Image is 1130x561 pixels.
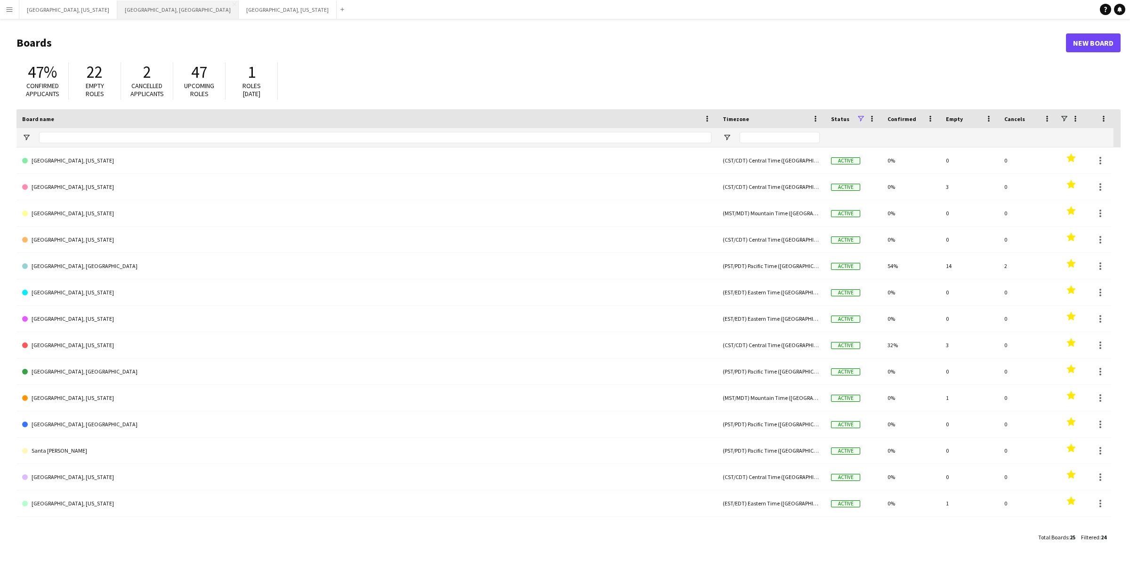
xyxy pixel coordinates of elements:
[22,133,31,142] button: Open Filter Menu
[723,133,731,142] button: Open Filter Menu
[831,447,860,455] span: Active
[831,289,860,296] span: Active
[940,411,999,437] div: 0
[22,253,711,279] a: [GEOGRAPHIC_DATA], [GEOGRAPHIC_DATA]
[19,0,117,19] button: [GEOGRAPHIC_DATA], [US_STATE]
[999,306,1057,332] div: 0
[717,332,825,358] div: (CST/CDT) Central Time ([GEOGRAPHIC_DATA] & [GEOGRAPHIC_DATA])
[22,227,711,253] a: [GEOGRAPHIC_DATA], [US_STATE]
[28,62,57,82] span: 47%
[831,368,860,375] span: Active
[239,0,337,19] button: [GEOGRAPHIC_DATA], [US_STATE]
[999,358,1057,384] div: 0
[940,174,999,200] div: 3
[831,184,860,191] span: Active
[723,115,749,122] span: Timezone
[999,332,1057,358] div: 0
[831,210,860,217] span: Active
[22,332,711,358] a: [GEOGRAPHIC_DATA], [US_STATE]
[999,200,1057,226] div: 0
[22,438,711,464] a: Santa [PERSON_NAME]
[22,279,711,306] a: [GEOGRAPHIC_DATA], [US_STATE]
[26,81,59,98] span: Confirmed applicants
[1101,534,1106,541] span: 24
[22,174,711,200] a: [GEOGRAPHIC_DATA], [US_STATE]
[717,227,825,252] div: (CST/CDT) Central Time ([GEOGRAPHIC_DATA] & [GEOGRAPHIC_DATA])
[22,306,711,332] a: [GEOGRAPHIC_DATA], [US_STATE]
[1081,528,1106,546] div: :
[831,500,860,507] span: Active
[831,236,860,244] span: Active
[940,438,999,463] div: 0
[831,474,860,481] span: Active
[717,411,825,437] div: (PST/PDT) Pacific Time ([GEOGRAPHIC_DATA] & [GEOGRAPHIC_DATA])
[86,81,104,98] span: Empty roles
[831,395,860,402] span: Active
[940,227,999,252] div: 0
[940,358,999,384] div: 0
[22,147,711,174] a: [GEOGRAPHIC_DATA], [US_STATE]
[882,411,940,437] div: 0%
[999,464,1057,490] div: 0
[882,147,940,173] div: 0%
[191,62,207,82] span: 47
[882,438,940,463] div: 0%
[22,358,711,385] a: [GEOGRAPHIC_DATA], [GEOGRAPHIC_DATA]
[999,279,1057,305] div: 0
[882,279,940,305] div: 0%
[717,253,825,279] div: (PST/PDT) Pacific Time ([GEOGRAPHIC_DATA] & [GEOGRAPHIC_DATA])
[87,62,103,82] span: 22
[940,490,999,516] div: 1
[940,200,999,226] div: 0
[22,115,54,122] span: Board name
[184,81,214,98] span: Upcoming roles
[999,490,1057,516] div: 0
[1004,115,1025,122] span: Cancels
[22,490,711,517] a: [GEOGRAPHIC_DATA], [US_STATE]
[1070,534,1075,541] span: 25
[999,227,1057,252] div: 0
[940,279,999,305] div: 0
[1038,534,1068,541] span: Total Boards
[831,421,860,428] span: Active
[831,115,849,122] span: Status
[1066,33,1121,52] a: New Board
[717,358,825,384] div: (PST/PDT) Pacific Time ([GEOGRAPHIC_DATA] & [GEOGRAPHIC_DATA])
[740,132,820,143] input: Timezone Filter Input
[882,332,940,358] div: 32%
[946,115,963,122] span: Empty
[882,385,940,411] div: 0%
[999,438,1057,463] div: 0
[999,147,1057,173] div: 0
[882,358,940,384] div: 0%
[717,306,825,332] div: (EST/EDT) Eastern Time ([GEOGRAPHIC_DATA] & [GEOGRAPHIC_DATA])
[940,147,999,173] div: 0
[999,253,1057,279] div: 2
[999,174,1057,200] div: 0
[999,517,1057,543] div: 0
[717,464,825,490] div: (CST/CDT) Central Time ([GEOGRAPHIC_DATA] & [GEOGRAPHIC_DATA])
[882,174,940,200] div: 0%
[999,411,1057,437] div: 0
[882,253,940,279] div: 54%
[831,316,860,323] span: Active
[22,411,711,438] a: [GEOGRAPHIC_DATA], [GEOGRAPHIC_DATA]
[39,132,711,143] input: Board name Filter Input
[882,227,940,252] div: 0%
[117,0,239,19] button: [GEOGRAPHIC_DATA], [GEOGRAPHIC_DATA]
[831,263,860,270] span: Active
[22,464,711,490] a: [GEOGRAPHIC_DATA], [US_STATE]
[882,306,940,332] div: 0%
[882,517,940,543] div: 0%
[940,306,999,332] div: 0
[717,200,825,226] div: (MST/MDT) Mountain Time ([GEOGRAPHIC_DATA] & [GEOGRAPHIC_DATA])
[717,279,825,305] div: (EST/EDT) Eastern Time ([GEOGRAPHIC_DATA] & [GEOGRAPHIC_DATA])
[888,115,916,122] span: Confirmed
[143,62,151,82] span: 2
[717,174,825,200] div: (CST/CDT) Central Time ([GEOGRAPHIC_DATA] & [GEOGRAPHIC_DATA])
[940,464,999,490] div: 0
[717,438,825,463] div: (PST/PDT) Pacific Time ([GEOGRAPHIC_DATA] & [GEOGRAPHIC_DATA])
[940,385,999,411] div: 1
[22,385,711,411] a: [GEOGRAPHIC_DATA], [US_STATE]
[16,36,1066,50] h1: Boards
